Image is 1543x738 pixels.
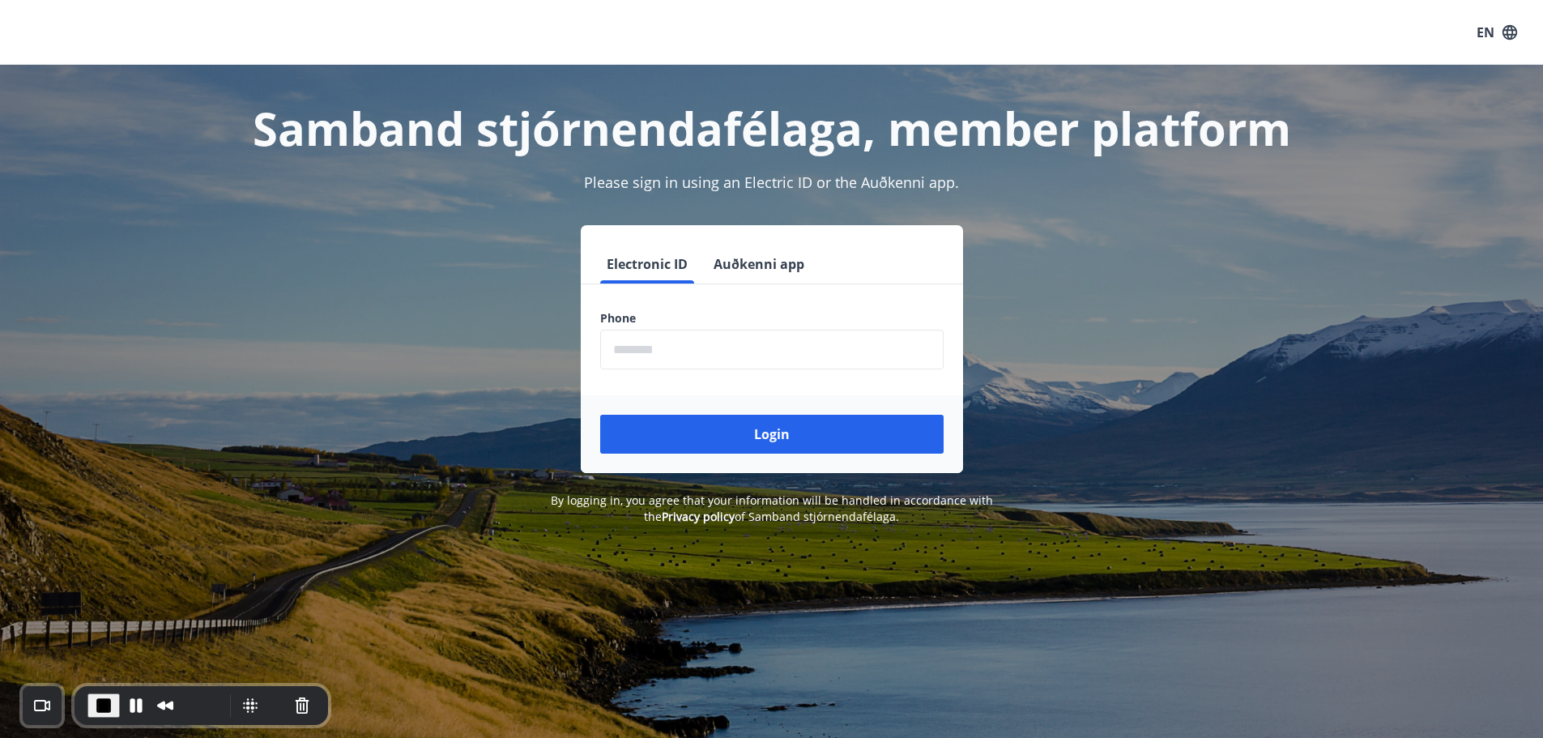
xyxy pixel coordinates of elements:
[662,509,735,524] a: Privacy policy
[584,173,959,192] span: Please sign in using an Electric ID or the Auðkenni app.
[208,97,1336,159] h1: Samband stjórnendafélaga, member platform
[600,245,694,284] button: Electronic ID
[1470,18,1524,47] button: EN
[600,310,944,326] label: Phone
[707,245,811,284] button: Auðkenni app
[600,415,944,454] button: Login
[551,493,993,524] span: By logging in, you agree that your information will be handled in accordance with the of Samband ...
